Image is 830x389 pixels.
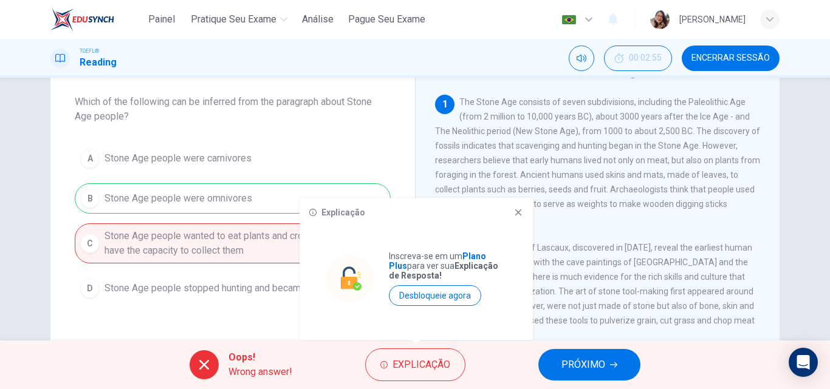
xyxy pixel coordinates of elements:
span: 00:02:55 [629,53,662,63]
span: Oops! [228,350,292,365]
div: Open Intercom Messenger [789,348,818,377]
button: Desbloqueie agora [389,285,481,306]
span: The Stone Age consists of seven subdivisions, including the Paleolithic Age (from 2 million to 10... [435,97,760,223]
p: Inscreva-se em um para ver sua [389,251,507,280]
h6: Explicação [321,208,365,217]
span: Which of the following can be inferred from the paragraph about Stone Age people? [75,95,391,124]
span: PRÓXIMO [561,356,605,373]
div: 1 [435,95,454,114]
span: Explicação [393,356,450,373]
div: Esconder [604,46,672,71]
img: Profile picture [650,10,670,29]
span: The vast caverns of Lascaux, discovered in [DATE], reveal the earliest human works of art. Along ... [435,243,755,340]
span: Pratique seu exame [191,12,276,27]
span: TOEFL® [80,47,99,55]
span: Painel [148,12,175,27]
span: Pague Seu Exame [348,12,425,27]
div: [PERSON_NAME] [679,12,746,27]
span: Encerrar Sessão [691,53,770,63]
img: EduSynch logo [50,7,114,32]
strong: Explicação de Resposta! [389,261,498,280]
strong: Plano Plus [389,251,486,271]
h1: Reading [80,55,117,70]
span: Wrong answer! [228,365,292,379]
span: Análise [302,12,334,27]
img: pt [561,15,577,24]
div: Silenciar [569,46,594,71]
